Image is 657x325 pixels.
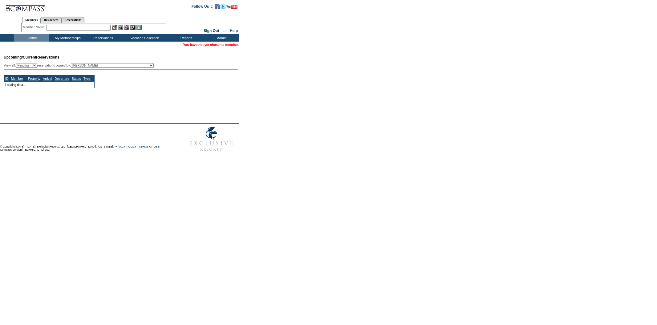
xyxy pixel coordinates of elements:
[124,25,129,30] img: Impersonate
[85,34,120,42] td: Reservations
[22,17,41,23] a: Members
[83,77,91,80] a: Type
[230,29,238,33] a: Help
[204,29,219,33] a: Sign Out
[114,145,136,148] a: PRIVACY POLICY
[120,34,168,42] td: Vacation Collection
[183,43,239,47] span: You have not yet chosen a member.
[192,4,213,11] td: Follow Us ::
[226,6,237,10] a: Subscribe to our YouTube Channel
[203,34,239,42] td: Admin
[61,17,84,23] a: Reservations
[4,55,36,59] span: Upcoming/Current
[41,17,61,23] a: Residences
[11,77,23,80] a: Member
[4,63,156,68] div: View all: reservations owned by:
[223,29,226,33] span: ::
[23,25,47,30] div: Member Name:
[139,145,160,148] a: TERMS OF USE
[55,77,69,80] a: Departure
[5,77,9,80] a: ID
[118,25,123,30] img: View
[72,77,81,80] a: Status
[4,82,95,88] td: Loading data...
[4,55,59,59] span: Reservations
[184,124,239,154] img: Exclusive Resorts
[112,25,117,30] img: b_edit.gif
[215,4,220,9] img: Become our fan on Facebook
[221,6,225,10] a: Follow us on Twitter
[215,6,220,10] a: Become our fan on Facebook
[130,25,136,30] img: Reservations
[28,77,40,80] a: Property
[14,34,49,42] td: Home
[226,5,237,9] img: Subscribe to our YouTube Channel
[221,4,225,9] img: Follow us on Twitter
[49,34,85,42] td: My Memberships
[136,25,142,30] img: b_calculator.gif
[168,34,203,42] td: Reports
[43,77,52,80] a: Arrival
